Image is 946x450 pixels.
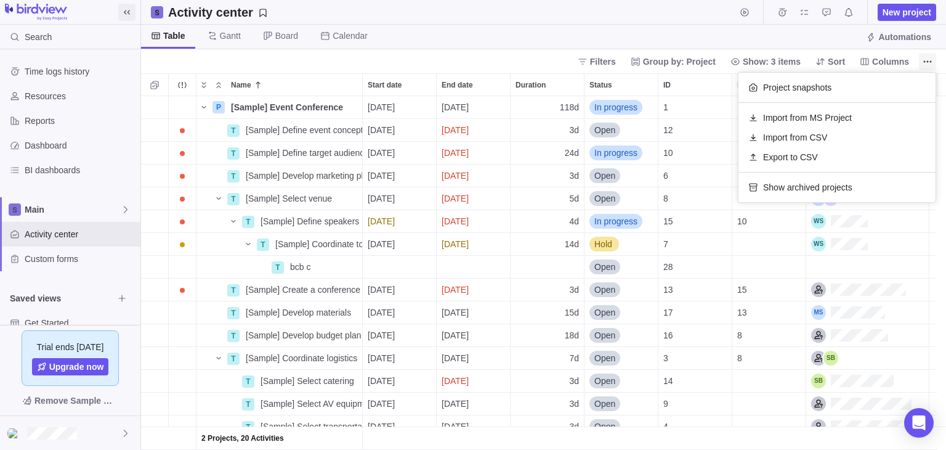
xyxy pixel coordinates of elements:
span: Export to CSV [763,151,818,163]
span: More actions [919,53,936,70]
span: Import from CSV [763,131,827,144]
span: Project snapshots [763,81,831,94]
span: Show archived projects [763,181,852,194]
span: Import from MS Project [763,112,852,124]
